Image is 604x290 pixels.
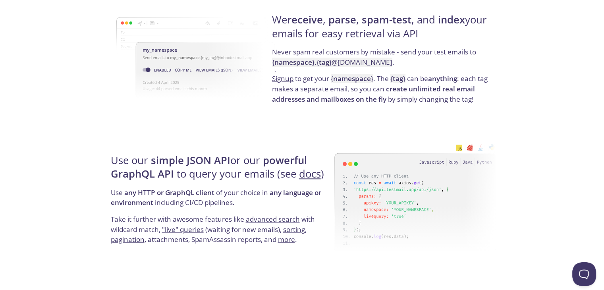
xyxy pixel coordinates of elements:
img: api [334,135,496,261]
strong: namespace [333,74,371,83]
a: sorting [283,225,305,234]
h4: Use our or our to query your emails (see ) [111,154,332,188]
p: Take it further with awesome features like with wildcard match, (waiting for new emails), , , att... [111,214,332,245]
strong: spam-test [362,13,411,27]
strong: receive [287,13,323,27]
code: { } [390,74,405,83]
a: Signup [272,74,293,83]
p: Never spam real customers by mistake - send your test emails to . [272,47,493,73]
strong: any HTTP or GraphQL client [124,188,214,197]
strong: simple JSON API [151,153,230,167]
a: more [278,235,295,244]
strong: tag [393,74,403,83]
a: pagination [111,235,145,244]
strong: index [438,13,465,27]
p: to get your . The can be : each tag makes a separate email, so you can by simply changing the tag! [272,73,493,104]
strong: parse [328,13,356,27]
code: { } [331,74,373,83]
a: advanced search [246,215,300,224]
strong: anything [428,74,457,83]
strong: namespace [274,58,312,67]
strong: powerful GraphQL API [111,153,307,181]
p: Use of your choice in including CI/CD pipelines. [111,188,332,214]
strong: any language or environment [111,188,321,207]
a: docs [299,167,321,181]
strong: tag [319,58,329,67]
code: { } . { } @[DOMAIN_NAME] [272,58,392,67]
h4: We , , , and your emails for easy retrieval via API [272,13,493,47]
strong: create unlimited real email addresses and mailboxes on the fly [272,84,475,104]
iframe: Help Scout Beacon - Open [572,262,596,286]
a: "live" queries [162,225,204,234]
